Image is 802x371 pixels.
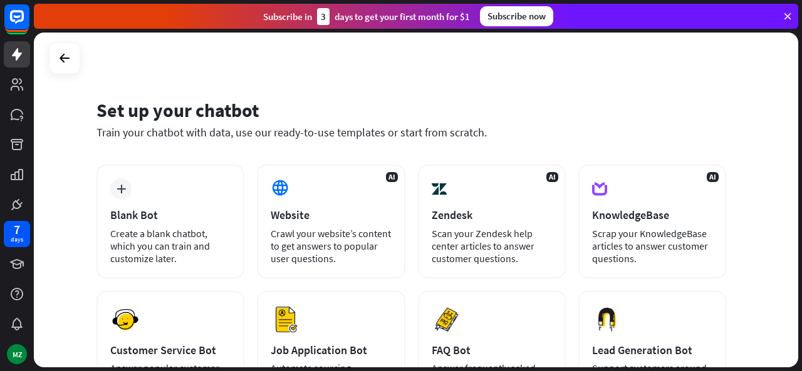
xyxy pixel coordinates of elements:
div: Subscribe now [480,6,553,26]
div: Blank Bot [110,208,231,222]
div: Train your chatbot with data, use our ready-to-use templates or start from scratch. [96,125,726,140]
div: 3 [317,8,330,25]
div: Website [271,208,391,222]
div: Scrap your KnowledgeBase articles to answer customer questions. [592,227,712,265]
div: Job Application Bot [271,343,391,357]
div: FAQ Bot [432,343,552,357]
i: plus [117,185,126,193]
div: Create a blank chatbot, which you can train and customize later. [110,227,231,265]
span: AI [546,172,558,182]
div: Customer Service Bot [110,343,231,357]
a: 7 days [4,221,30,247]
div: KnowledgeBase [592,208,712,222]
div: Lead Generation Bot [592,343,712,357]
div: days [11,235,23,244]
div: MZ [7,344,27,364]
div: Zendesk [432,208,552,222]
div: Crawl your website’s content to get answers to popular user questions. [271,227,391,265]
div: Scan your Zendesk help center articles to answer customer questions. [432,227,552,265]
span: AI [707,172,719,182]
div: Subscribe in days to get your first month for $1 [263,8,470,25]
div: 7 [14,224,20,235]
div: Set up your chatbot [96,98,726,122]
span: AI [386,172,398,182]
